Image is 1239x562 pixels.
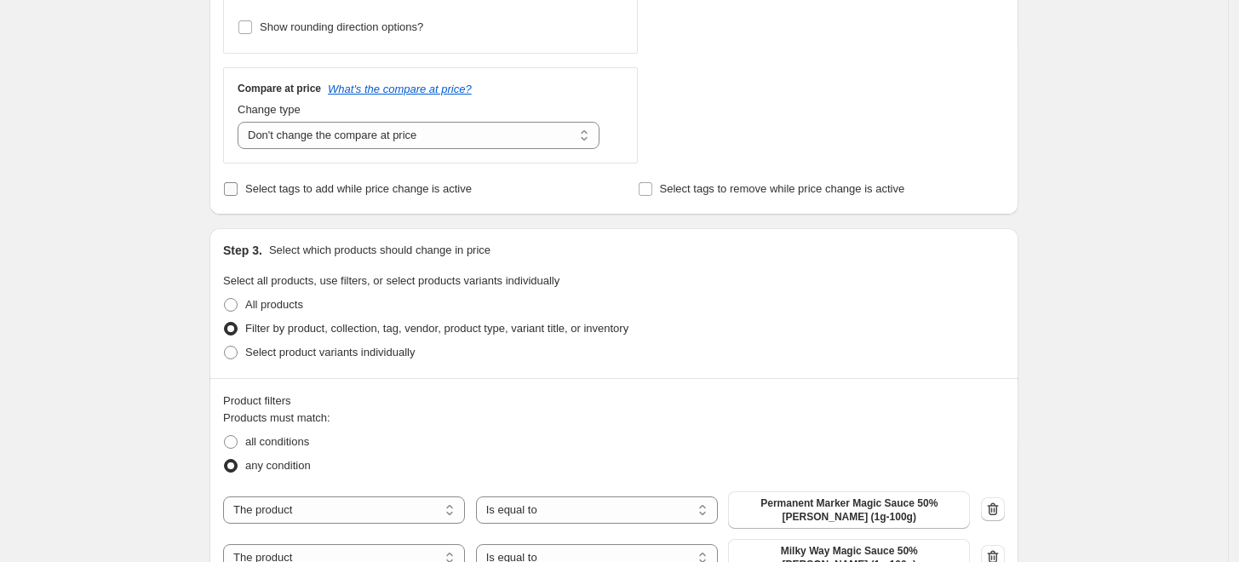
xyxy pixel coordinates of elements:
h2: Step 3. [223,242,262,259]
span: Select product variants individually [245,346,415,358]
span: Change type [238,103,301,116]
span: Permanent Marker Magic Sauce 50% [PERSON_NAME] (1g-100g) [738,496,960,524]
span: Select all products, use filters, or select products variants individually [223,274,559,287]
p: Select which products should change in price [269,242,490,259]
h3: Compare at price [238,82,321,95]
span: Show rounding direction options? [260,20,423,33]
span: All products [245,298,303,311]
span: Select tags to remove while price change is active [660,182,905,195]
span: all conditions [245,435,309,448]
span: any condition [245,459,311,472]
span: Products must match: [223,411,330,424]
span: Select tags to add while price change is active [245,182,472,195]
button: What's the compare at price? [328,83,472,95]
div: Product filters [223,393,1005,410]
span: Filter by product, collection, tag, vendor, product type, variant title, or inventory [245,322,628,335]
button: Permanent Marker Magic Sauce 50% flores (1g-100g) [728,491,970,529]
